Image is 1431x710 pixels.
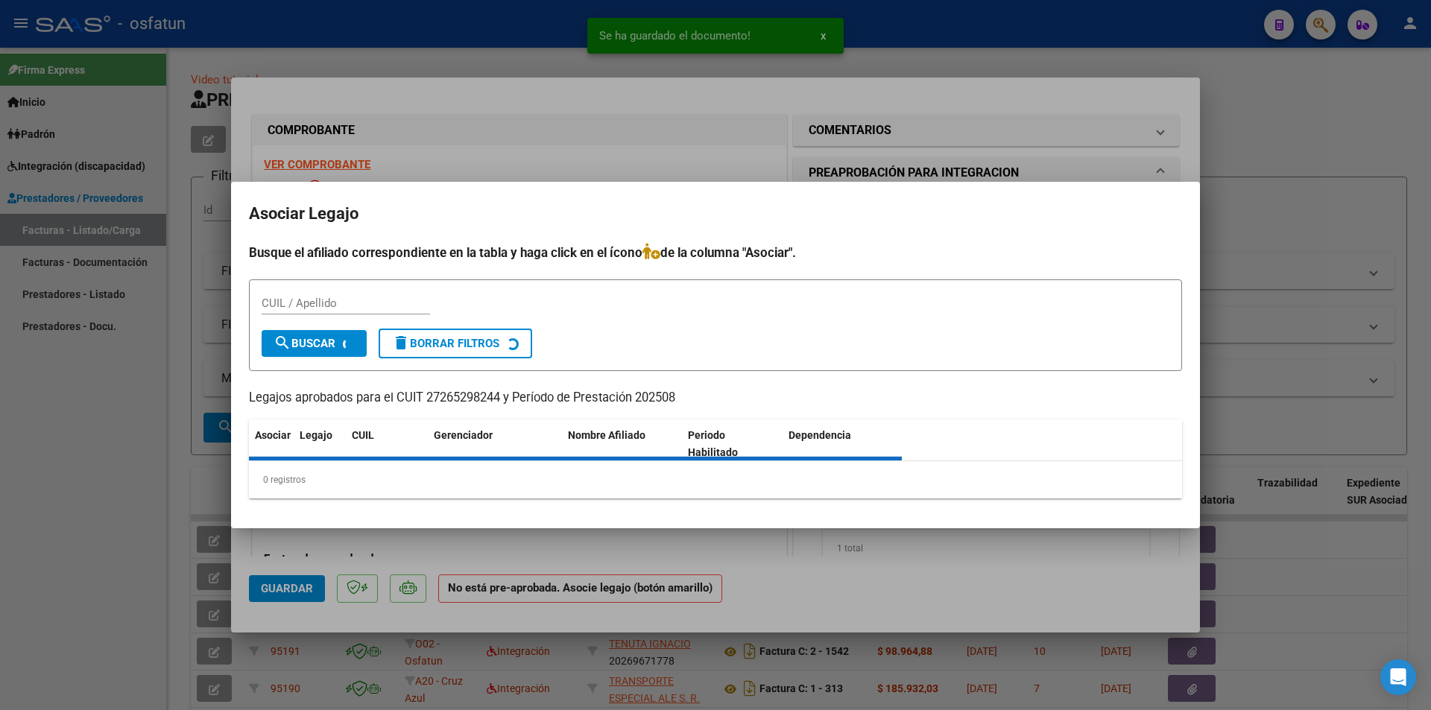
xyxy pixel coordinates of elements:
button: Buscar [262,330,367,357]
span: Nombre Afiliado [568,429,645,441]
datatable-header-cell: Gerenciador [428,419,562,469]
span: Dependencia [789,429,851,441]
datatable-header-cell: Asociar [249,419,294,469]
div: Open Intercom Messenger [1380,659,1416,695]
span: Asociar [255,429,291,441]
span: Periodo Habilitado [688,429,738,458]
mat-icon: search [274,334,291,352]
mat-icon: delete [392,334,410,352]
span: Borrar Filtros [392,337,499,350]
div: 0 registros [249,461,1182,498]
h4: Busque el afiliado correspondiente en la tabla y haga click en el ícono de la columna "Asociar". [249,243,1182,262]
datatable-header-cell: Dependencia [783,419,903,469]
h2: Asociar Legajo [249,200,1182,228]
datatable-header-cell: CUIL [346,419,428,469]
span: Legajo [300,429,332,441]
span: CUIL [352,429,374,441]
datatable-header-cell: Periodo Habilitado [682,419,783,469]
button: Borrar Filtros [379,329,532,358]
datatable-header-cell: Nombre Afiliado [562,419,682,469]
datatable-header-cell: Legajo [294,419,346,469]
span: Gerenciador [434,429,493,441]
p: Legajos aprobados para el CUIT 27265298244 y Período de Prestación 202508 [249,389,1182,408]
span: Buscar [274,337,335,350]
